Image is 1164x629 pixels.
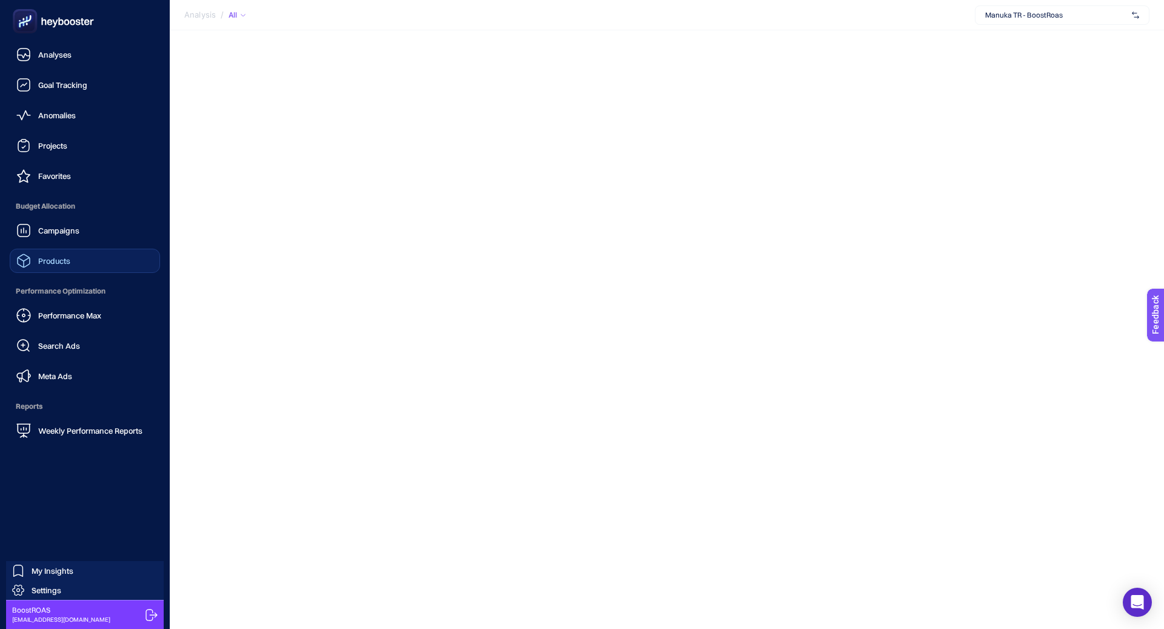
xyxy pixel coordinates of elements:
span: Goal Tracking [38,80,87,90]
a: Anomalies [10,103,160,127]
span: Favorites [38,171,71,181]
span: / [221,10,224,19]
a: Search Ads [10,334,160,358]
a: Analyses [10,42,160,67]
span: Performance Optimization [10,279,160,303]
a: Settings [6,580,164,600]
span: Manuka TR - BoostRoas [985,10,1127,20]
span: Products [38,256,70,266]
span: Projects [38,141,67,150]
a: My Insights [6,561,164,580]
span: Performance Max [38,311,101,320]
div: All [229,10,246,20]
span: My Insights [32,566,73,576]
span: Budget Allocation [10,194,160,218]
a: Weekly Performance Reports [10,419,160,443]
a: Meta Ads [10,364,160,388]
span: BoostROAS [12,605,110,615]
span: Search Ads [38,341,80,351]
a: Products [10,249,160,273]
div: Open Intercom Messenger [1123,588,1152,617]
a: Performance Max [10,303,160,328]
span: Weekly Performance Reports [38,426,142,436]
a: Campaigns [10,218,160,243]
span: Analysis [184,10,216,20]
a: Favorites [10,164,160,188]
span: Anomalies [38,110,76,120]
a: Goal Tracking [10,73,160,97]
img: svg%3e [1132,9,1139,21]
span: Settings [32,585,61,595]
span: Campaigns [38,226,79,235]
span: Meta Ads [38,371,72,381]
a: Projects [10,133,160,158]
span: Feedback [7,4,46,13]
span: Reports [10,394,160,419]
span: [EMAIL_ADDRESS][DOMAIN_NAME] [12,615,110,624]
span: Analyses [38,50,72,59]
